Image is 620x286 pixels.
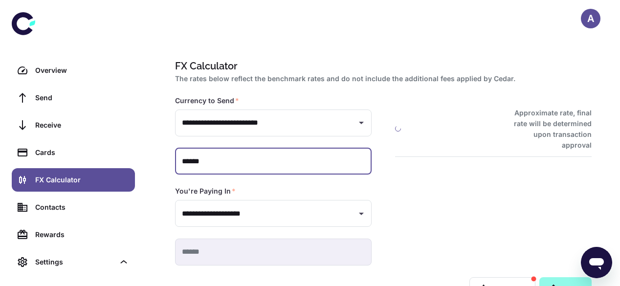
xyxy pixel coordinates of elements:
[35,65,129,76] div: Overview
[35,175,129,185] div: FX Calculator
[12,141,135,164] a: Cards
[12,223,135,246] a: Rewards
[12,168,135,192] a: FX Calculator
[35,120,129,131] div: Receive
[175,186,236,196] label: You're Paying In
[35,92,129,103] div: Send
[354,207,368,220] button: Open
[35,147,129,158] div: Cards
[175,96,239,106] label: Currency to Send
[35,229,129,240] div: Rewards
[12,86,135,110] a: Send
[581,247,612,278] iframe: Button to launch messaging window
[12,113,135,137] a: Receive
[581,9,600,28] button: A
[35,202,129,213] div: Contacts
[503,108,592,151] h6: Approximate rate, final rate will be determined upon transaction approval
[175,59,588,73] h1: FX Calculator
[12,196,135,219] a: Contacts
[12,59,135,82] a: Overview
[12,250,135,274] div: Settings
[35,257,114,267] div: Settings
[354,116,368,130] button: Open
